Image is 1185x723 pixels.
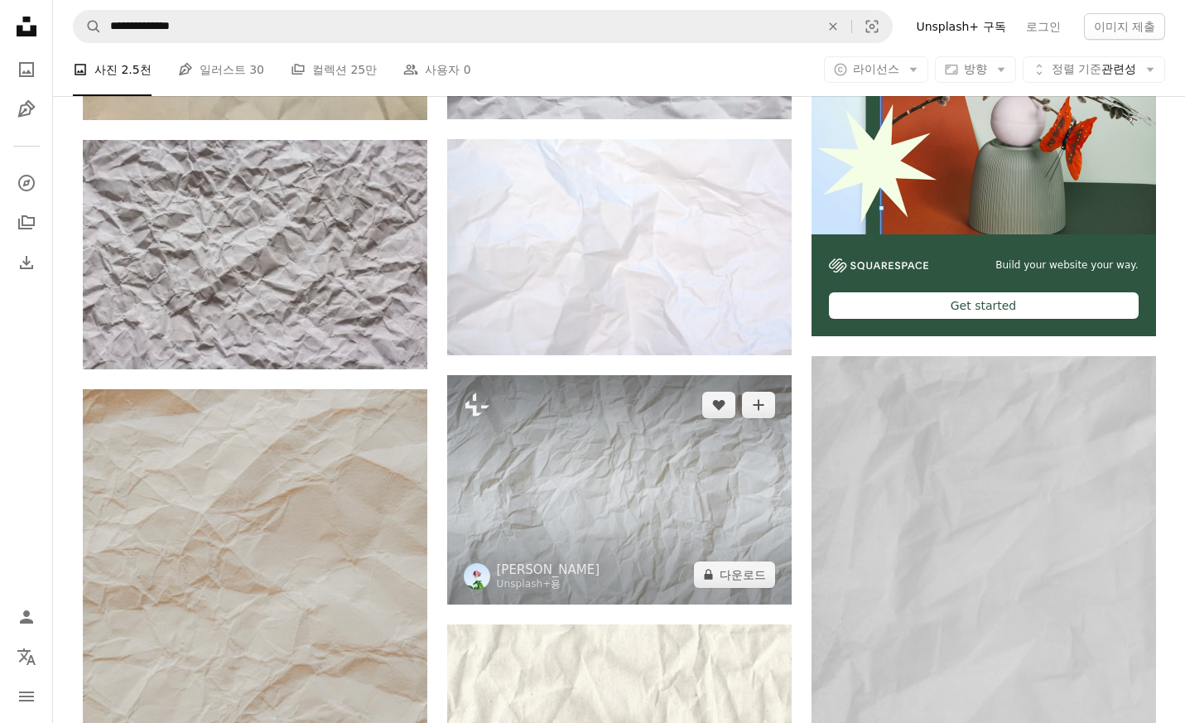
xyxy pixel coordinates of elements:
[10,206,43,239] a: 컬렉션
[83,247,427,262] a: 흰색과 갈색 바닥 타일
[935,56,1016,83] button: 방향
[10,246,43,279] a: 다운로드 내역
[852,11,892,42] button: 시각적 검색
[829,258,928,272] img: file-1606177908946-d1eed1cbe4f5image
[694,562,775,588] button: 다운로드
[1084,13,1165,40] button: 이미지 제출
[83,140,427,369] img: 흰색과 갈색 바닥 타일
[10,600,43,634] a: 로그인 / 가입
[403,43,470,96] a: 사용자 0
[497,562,600,578] a: [PERSON_NAME]
[1016,13,1071,40] a: 로그인
[10,10,43,46] a: 홈 — Unsplash
[447,239,792,254] a: 표면의 흰색 물질
[497,578,600,591] div: 용
[995,258,1138,272] span: Build your website your way.
[1023,56,1165,83] button: 정렬 기준관련성
[10,680,43,713] button: 메뉴
[447,482,792,497] a: 구겨진 흰 종이
[964,62,987,75] span: 방향
[464,60,471,79] span: 0
[464,563,490,590] img: Yoko Saito의 프로필로 이동
[447,139,792,354] img: 표면의 흰색 물질
[74,11,102,42] button: Unsplash 검색
[812,606,1156,621] a: 갈색 나무 테이블에 흰색 직물
[497,578,552,590] a: Unsplash+
[10,93,43,126] a: 일러스트
[350,60,377,79] span: 25만
[702,392,735,418] button: 좋아요
[447,375,792,605] img: 구겨진 흰 종이
[178,43,264,96] a: 일러스트 30
[10,166,43,200] a: 탐색
[815,11,851,42] button: 삭제
[249,60,264,79] span: 30
[291,43,377,96] a: 컬렉션 25만
[1052,61,1136,78] span: 관련성
[10,53,43,86] a: 사진
[824,56,928,83] button: 라이선스
[829,292,1139,319] div: Get started
[10,640,43,673] button: 언어
[1052,62,1101,75] span: 정렬 기준
[742,392,775,418] button: 컬렉션에 추가
[83,640,427,655] a: 흰색과 회색 꽃 섬유
[73,10,893,43] form: 사이트 전체에서 이미지 찾기
[906,13,1015,40] a: Unsplash+ 구독
[853,62,899,75] span: 라이선스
